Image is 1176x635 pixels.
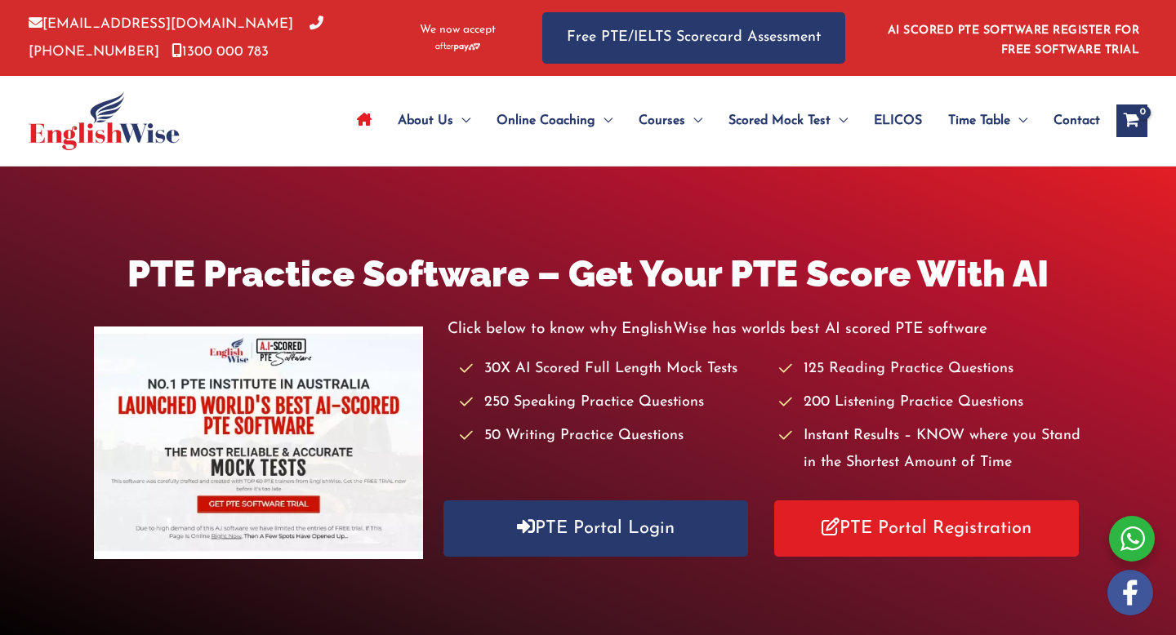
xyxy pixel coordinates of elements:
span: Time Table [948,92,1010,149]
span: Scored Mock Test [728,92,831,149]
img: white-facebook.png [1107,570,1153,615]
a: View Shopping Cart, empty [1116,104,1147,137]
img: pte-institute-main [94,326,423,559]
span: Menu Toggle [685,92,702,149]
a: ELICOS [861,92,935,149]
img: Afterpay-Logo [435,42,480,51]
span: Menu Toggle [831,92,848,149]
h1: PTE Practice Software – Get Your PTE Score With AI [94,248,1082,300]
nav: Site Navigation: Main Menu [344,92,1100,149]
a: About UsMenu Toggle [385,92,483,149]
a: Free PTE/IELTS Scorecard Assessment [542,12,845,64]
a: 1300 000 783 [171,45,269,59]
span: We now accept [420,22,496,38]
a: [PHONE_NUMBER] [29,17,323,58]
img: cropped-ew-logo [29,91,180,150]
span: Menu Toggle [595,92,612,149]
a: [EMAIL_ADDRESS][DOMAIN_NAME] [29,17,293,31]
a: Contact [1040,92,1100,149]
aside: Header Widget 1 [878,11,1147,64]
span: Online Coaching [497,92,595,149]
span: Menu Toggle [1010,92,1027,149]
span: Courses [639,92,685,149]
p: Click below to know why EnglishWise has worlds best AI scored PTE software [448,316,1081,343]
a: PTE Portal Registration [774,500,1079,557]
a: Scored Mock TestMenu Toggle [715,92,861,149]
li: 200 Listening Practice Questions [779,389,1082,416]
li: 125 Reading Practice Questions [779,356,1082,383]
li: 50 Writing Practice Questions [460,423,763,450]
a: Time TableMenu Toggle [935,92,1040,149]
a: Online CoachingMenu Toggle [483,92,626,149]
li: Instant Results – KNOW where you Stand in the Shortest Amount of Time [779,423,1082,477]
span: About Us [398,92,453,149]
li: 30X AI Scored Full Length Mock Tests [460,356,763,383]
span: Menu Toggle [453,92,470,149]
a: CoursesMenu Toggle [626,92,715,149]
a: PTE Portal Login [443,500,748,557]
li: 250 Speaking Practice Questions [460,389,763,416]
a: AI SCORED PTE SOFTWARE REGISTER FOR FREE SOFTWARE TRIAL [888,24,1140,56]
span: ELICOS [874,92,922,149]
span: Contact [1053,92,1100,149]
